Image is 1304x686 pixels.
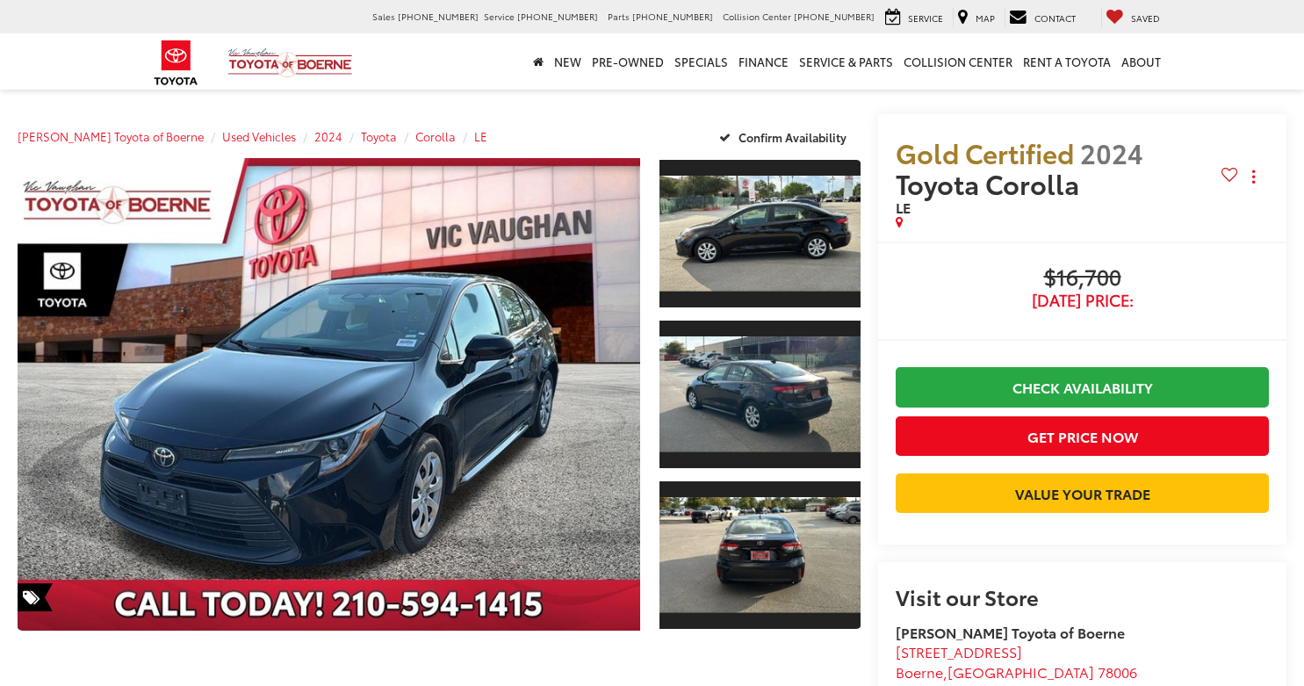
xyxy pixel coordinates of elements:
[953,8,999,27] a: Map
[896,641,1022,661] span: [STREET_ADDRESS]
[976,11,995,25] span: Map
[1131,11,1160,25] span: Saved
[398,10,479,23] span: [PHONE_NUMBER]
[659,319,861,470] a: Expand Photo 2
[896,661,943,682] span: Boerne
[733,33,794,90] a: Finance
[896,134,1074,171] span: Gold Certified
[1116,33,1166,90] a: About
[896,416,1269,456] button: Get Price Now
[549,33,587,90] a: New
[657,336,862,452] img: 2024 Toyota Corolla LE
[896,473,1269,513] a: Value Your Trade
[896,661,1137,682] span: ,
[1238,162,1269,192] button: Actions
[896,164,1085,202] span: Toyota Corolla
[896,622,1125,642] strong: [PERSON_NAME] Toyota of Boerne
[881,8,947,27] a: Service
[361,128,397,144] a: Toyota
[896,641,1137,682] a: [STREET_ADDRESS] Boerne,[GEOGRAPHIC_DATA] 78006
[669,33,733,90] a: Specials
[1018,33,1116,90] a: Rent a Toyota
[896,197,911,217] span: LE
[898,33,1018,90] a: Collision Center
[517,10,598,23] span: [PHONE_NUMBER]
[723,10,791,23] span: Collision Center
[947,661,1094,682] span: [GEOGRAPHIC_DATA]
[738,129,847,145] span: Confirm Availability
[896,585,1269,608] h2: Visit our Store
[372,10,395,23] span: Sales
[896,367,1269,407] a: Check Availability
[474,128,487,144] a: LE
[710,121,861,152] button: Confirm Availability
[415,128,456,144] a: Corolla
[18,583,53,611] span: Special
[1034,11,1076,25] span: Contact
[18,128,204,144] a: [PERSON_NAME] Toyota of Boerne
[227,47,353,78] img: Vic Vaughan Toyota of Boerne
[528,33,549,90] a: Home
[657,176,862,292] img: 2024 Toyota Corolla LE
[222,128,296,144] a: Used Vehicles
[1005,8,1080,27] a: Contact
[1252,170,1255,184] span: dropdown dots
[1101,8,1164,27] a: My Saved Vehicles
[314,128,342,144] a: 2024
[608,10,630,23] span: Parts
[1080,134,1143,171] span: 2024
[18,158,640,631] a: Expand Photo 0
[632,10,713,23] span: [PHONE_NUMBER]
[794,10,875,23] span: [PHONE_NUMBER]
[657,497,862,613] img: 2024 Toyota Corolla LE
[143,34,209,91] img: Toyota
[896,265,1269,292] span: $16,700
[587,33,669,90] a: Pre-Owned
[1098,661,1137,682] span: 78006
[659,480,861,631] a: Expand Photo 3
[896,292,1269,309] span: [DATE] Price:
[11,156,646,632] img: 2024 Toyota Corolla LE
[484,10,515,23] span: Service
[794,33,898,90] a: Service & Parts: Opens in a new tab
[908,11,943,25] span: Service
[659,158,861,309] a: Expand Photo 1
